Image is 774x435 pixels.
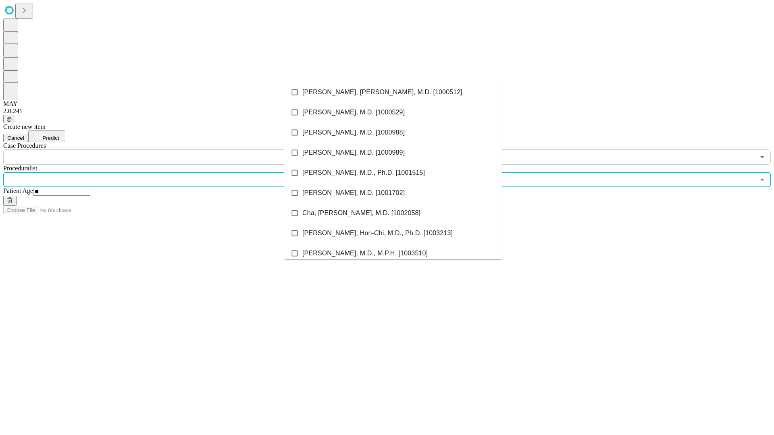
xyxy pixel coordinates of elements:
[302,128,405,137] span: [PERSON_NAME], M.D. [1000988]
[302,108,405,117] span: [PERSON_NAME], M.D. [1000529]
[3,123,46,130] span: Create new item
[302,228,453,238] span: [PERSON_NAME], Hon-Chi, M.D., Ph.D. [1003213]
[3,165,37,172] span: Proceduralist
[3,115,15,123] button: @
[757,174,768,185] button: Close
[302,188,405,198] span: [PERSON_NAME], M.D. [1001702]
[3,100,771,108] div: MAY
[757,151,768,163] button: Open
[42,135,59,141] span: Predict
[302,87,462,97] span: [PERSON_NAME], [PERSON_NAME], M.D. [1000512]
[28,130,65,142] button: Predict
[302,249,428,258] span: [PERSON_NAME], M.D., M.P.H. [1003510]
[3,142,46,149] span: Scheduled Procedure
[6,116,12,122] span: @
[7,135,24,141] span: Cancel
[302,208,420,218] span: Cha, [PERSON_NAME], M.D. [1002058]
[302,148,405,157] span: [PERSON_NAME], M.D. [1000989]
[302,168,425,178] span: [PERSON_NAME], M.D., Ph.D. [1001515]
[3,187,33,194] span: Patient Age
[3,134,28,142] button: Cancel
[3,108,771,115] div: 2.0.241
